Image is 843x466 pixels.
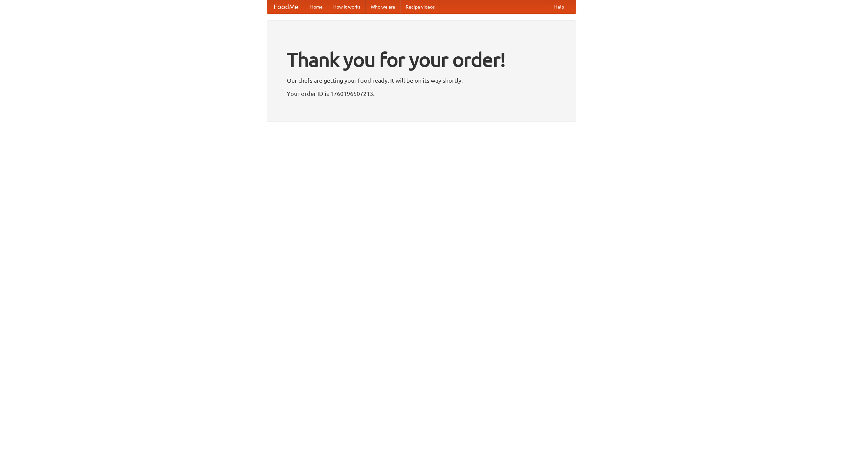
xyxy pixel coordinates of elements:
a: Home [305,0,328,14]
p: Our chefs are getting your food ready. It will be on its way shortly. [287,75,556,85]
a: Recipe videos [400,0,440,14]
a: Who we are [366,0,400,14]
a: Help [549,0,569,14]
p: Your order ID is 1760196507213. [287,89,556,98]
a: How it works [328,0,366,14]
a: FoodMe [267,0,305,14]
h1: Thank you for your order! [287,44,556,75]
